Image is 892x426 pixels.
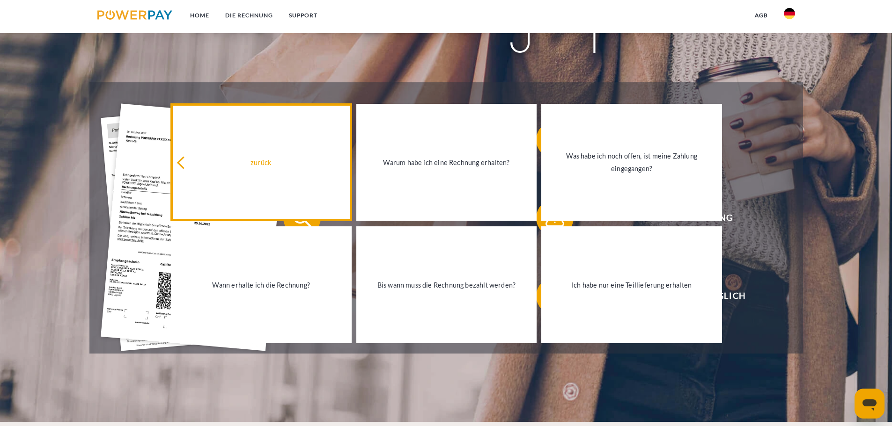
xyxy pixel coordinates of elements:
[547,278,716,291] div: Ich habe nur eine Teillieferung erhalten
[547,150,716,175] div: Was habe ich noch offen, ist meine Zahlung eingegangen?
[177,278,346,291] div: Wann erhalte ich die Rechnung?
[177,156,346,169] div: zurück
[784,8,795,19] img: de
[281,7,325,24] a: SUPPORT
[97,10,173,20] img: logo-powerpay.svg
[541,104,722,221] a: Was habe ich noch offen, ist meine Zahlung eingegangen?
[362,278,531,291] div: Bis wann muss die Rechnung bezahlt werden?
[182,7,217,24] a: Home
[747,7,776,24] a: agb
[855,389,885,419] iframe: Schaltfläche zum Öffnen des Messaging-Fensters
[362,156,531,169] div: Warum habe ich eine Rechnung erhalten?
[217,7,281,24] a: DIE RECHNUNG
